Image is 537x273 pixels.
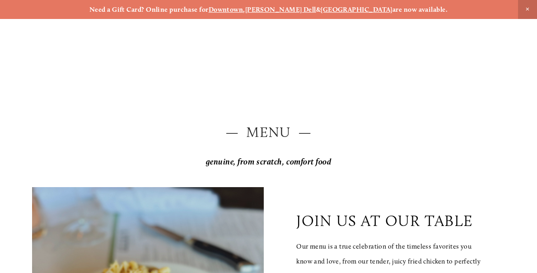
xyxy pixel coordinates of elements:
[32,122,504,142] h2: — Menu —
[89,5,209,14] strong: Need a Gift Card? Online purchase for
[392,5,448,14] strong: are now available.
[243,5,245,14] strong: ,
[321,5,392,14] a: [GEOGRAPHIC_DATA]
[296,212,473,230] p: join us at our table
[206,157,332,167] em: genuine, from scratch, comfort food
[209,5,243,14] a: Downtown
[316,5,321,14] strong: &
[245,5,316,14] a: [PERSON_NAME] Dell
